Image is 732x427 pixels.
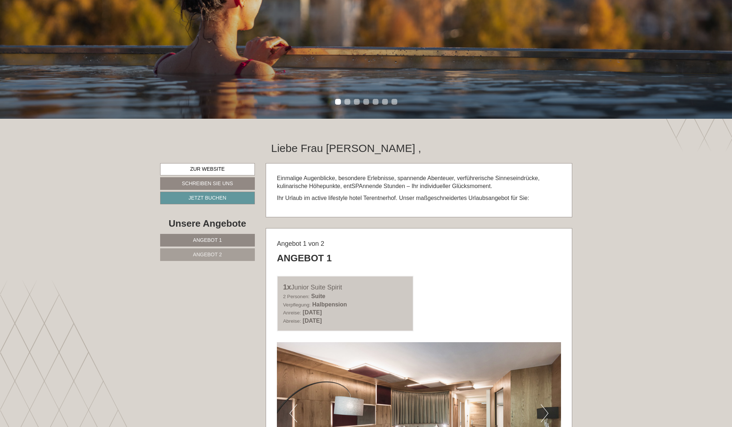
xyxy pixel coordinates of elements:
[193,252,222,257] span: Angebot 2
[311,293,325,299] b: Suite
[271,142,421,154] h1: Liebe Frau [PERSON_NAME] ,
[193,237,222,243] span: Angebot 1
[277,174,561,191] p: Einmalige Augenblicke, besondere Erlebnisse, spannende Abenteuer, verführerische Sinneseindrücke,...
[160,217,255,230] div: Unsere Angebote
[160,163,255,175] a: Zur Website
[283,282,407,292] div: Junior Suite Spirit
[541,404,548,422] button: Next
[283,294,309,299] small: 2 Personen:
[277,252,332,265] div: Angebot 1
[312,301,347,308] b: Halbpension
[303,309,322,315] b: [DATE]
[283,302,311,308] small: Verpflegung:
[160,177,255,190] a: Schreiben Sie uns
[160,192,255,204] a: Jetzt buchen
[277,194,561,202] p: Ihr Urlaub im active lifestyle hotel Terentnerhof. Unser maßgeschneidertes Urlaubsangebot für Sie:
[283,310,301,315] small: Anreise:
[283,283,291,291] b: 1x
[277,240,324,247] span: Angebot 1 von 2
[303,318,322,324] b: [DATE]
[290,404,297,422] button: Previous
[283,318,301,324] small: Abreise:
